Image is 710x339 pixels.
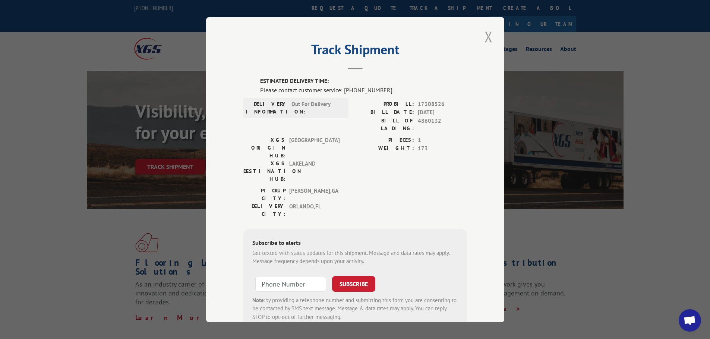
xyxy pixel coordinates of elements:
label: ESTIMATED DELIVERY TIME: [260,77,467,86]
label: PICKUP CITY: [243,186,285,202]
span: 1 [418,136,467,144]
button: Close modal [482,26,495,47]
div: by providing a telephone number and submitting this form you are consenting to be contacted by SM... [252,296,458,321]
div: Get texted with status updates for this shipment. Message and data rates may apply. Message frequ... [252,249,458,265]
h2: Track Shipment [243,44,467,58]
span: LAKELAND [289,159,340,183]
span: 4860132 [418,116,467,132]
label: DELIVERY INFORMATION: [246,100,288,115]
span: [PERSON_NAME] , GA [289,186,340,202]
span: 173 [418,144,467,153]
a: Open chat [679,309,701,332]
div: Subscribe to alerts [252,238,458,249]
button: SUBSCRIBE [332,276,375,291]
label: PROBILL: [355,100,414,108]
strong: Note: [252,296,265,303]
input: Phone Number [255,276,326,291]
label: XGS DESTINATION HUB: [243,159,285,183]
span: [DATE] [418,108,467,117]
label: DELIVERY CITY: [243,202,285,218]
span: ORLANDO , FL [289,202,340,218]
label: WEIGHT: [355,144,414,153]
div: Please contact customer service: [PHONE_NUMBER]. [260,85,467,94]
label: XGS ORIGIN HUB: [243,136,285,159]
label: BILL DATE: [355,108,414,117]
span: 17308526 [418,100,467,108]
span: Out For Delivery [291,100,342,115]
label: PIECES: [355,136,414,144]
label: BILL OF LADING: [355,116,414,132]
span: [GEOGRAPHIC_DATA] [289,136,340,159]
